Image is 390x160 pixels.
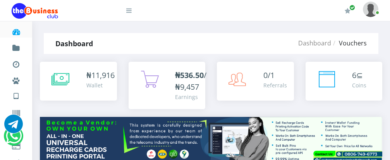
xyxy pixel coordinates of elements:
[298,39,331,47] a: Dashboard
[349,5,355,10] span: Renew/Upgrade Subscription
[12,37,21,56] a: Fund wallet
[4,120,23,133] a: Chat for support
[345,8,350,14] i: Renew/Upgrade Subscription
[331,38,367,48] li: Vouchers
[6,132,22,145] a: Chat for support
[175,93,206,101] div: Earnings
[175,70,204,80] b: ₦536.50
[12,70,21,89] a: Miscellaneous Payments
[352,70,356,80] span: 6
[55,39,93,48] strong: Dashboard
[29,85,94,99] a: Nigerian VTU
[91,70,115,80] span: 11,916
[12,54,21,72] a: Transactions
[352,70,366,81] div: ⊆
[129,62,206,109] a: ₦536.50/₦9,457 Earnings
[12,103,21,121] a: Vouchers
[40,62,117,101] a: ₦11,916 Wallet
[263,81,287,89] div: Referrals
[29,97,94,110] a: International VTU
[175,70,206,92] span: /₦9,457
[12,85,21,105] a: VTU
[363,2,378,17] img: User
[217,62,294,101] a: 0/1 Referrals
[86,81,115,89] div: Wallet
[352,81,366,89] div: Coins
[86,70,115,81] div: ₦
[263,70,275,80] span: 0/1
[12,21,21,40] a: Dashboard
[12,3,58,19] img: Logo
